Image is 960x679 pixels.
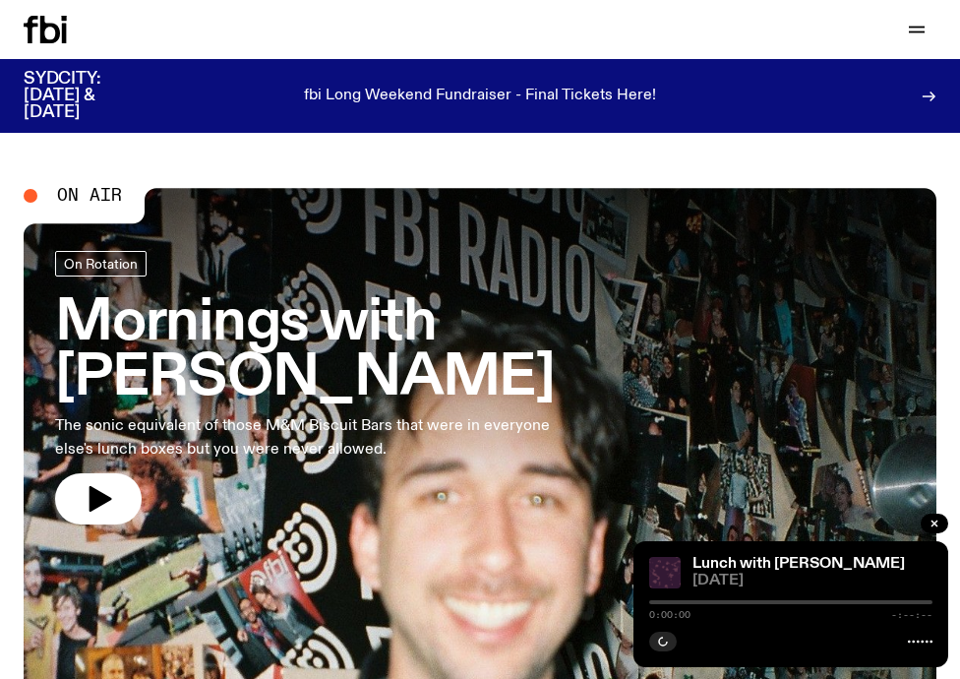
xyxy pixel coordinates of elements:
a: Lunch with [PERSON_NAME] [692,556,905,572]
span: On Rotation [64,257,138,272]
span: -:--:-- [891,610,932,620]
a: On Rotation [55,251,147,277]
h3: Mornings with [PERSON_NAME] [55,296,905,406]
span: 0:00:00 [649,610,690,620]
h3: SYDCITY: [DATE] & [DATE] [24,71,150,121]
p: fbi Long Weekend Fundraiser - Final Tickets Here! [304,88,656,105]
p: The sonic equivalent of those M&M Biscuit Bars that were in everyone else's lunch boxes but you w... [55,414,559,462]
a: Mornings with [PERSON_NAME]The sonic equivalent of those M&M Biscuit Bars that were in everyone e... [55,251,905,525]
span: On Air [57,187,122,205]
span: [DATE] [692,574,932,588]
